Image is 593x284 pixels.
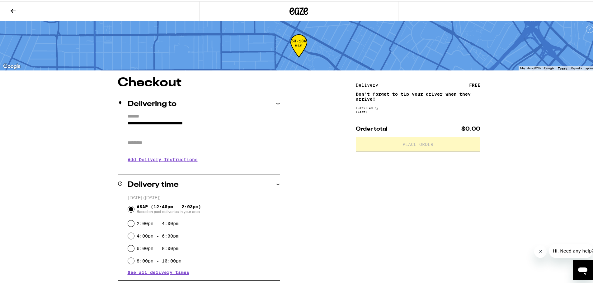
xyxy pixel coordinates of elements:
span: Place Order [402,141,433,145]
label: 4:00pm - 6:00pm [137,232,179,237]
h2: Delivering to [128,99,176,107]
h1: Checkout [118,75,280,88]
button: See all delivery times [128,269,189,273]
label: 2:00pm - 4:00pm [137,220,179,225]
h3: Add Delivery Instructions [128,151,280,166]
div: 53-136 min [290,38,307,61]
span: $0.00 [461,125,480,131]
div: FREE [469,82,480,86]
h2: Delivery time [128,180,179,187]
iframe: Close message [534,244,547,257]
p: [DATE] ([DATE]) [128,194,280,200]
a: Terms [558,65,567,69]
p: We'll contact you at [PHONE_NUMBER] when we arrive [128,166,280,171]
span: ASAP (12:40pm - 2:03pm) [137,203,201,213]
img: Google [2,61,22,69]
span: Map data ©2025 Google [520,65,554,69]
label: 8:00pm - 10:00pm [137,257,181,262]
div: Delivery [356,82,383,86]
a: Open this area in Google Maps (opens a new window) [2,61,22,69]
span: Order total [356,125,388,131]
button: Place Order [356,136,480,151]
iframe: Message from company [549,243,593,257]
div: Fulfilled by (Lic# ) [356,105,480,112]
label: 6:00pm - 8:00pm [137,245,179,250]
iframe: Button to launch messaging window [573,259,593,279]
span: Hi. Need any help? [4,4,45,9]
span: Based on past deliveries in your area [137,208,201,213]
p: Don't forget to tip your driver when they arrive! [356,90,480,100]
